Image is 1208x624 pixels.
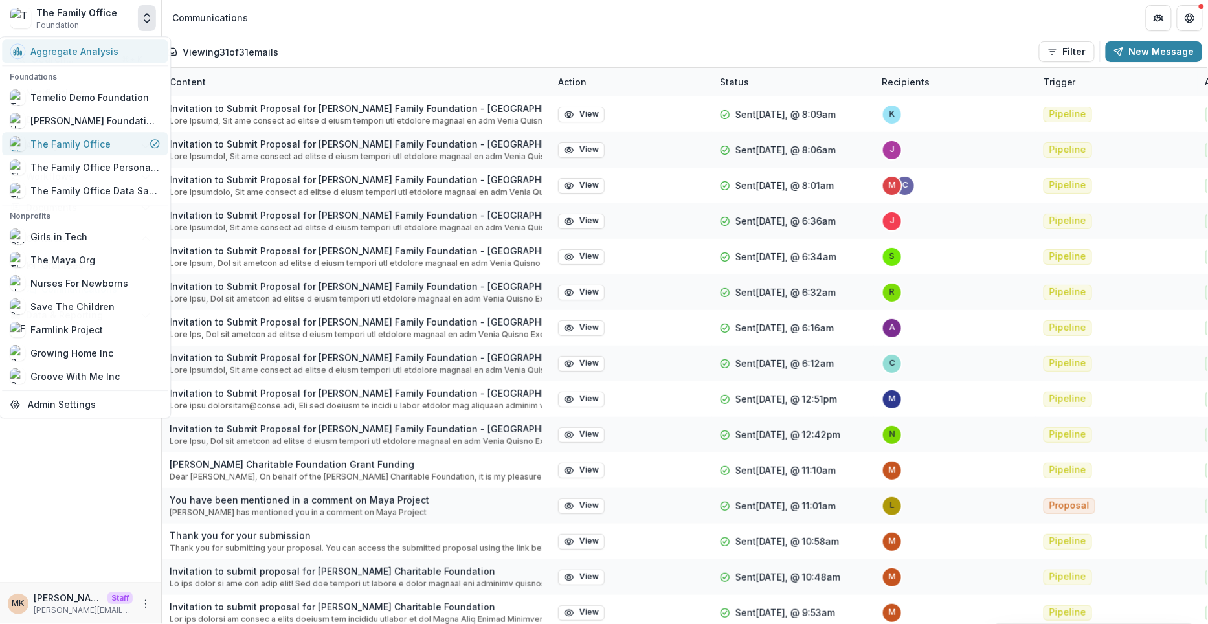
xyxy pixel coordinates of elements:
[170,564,542,578] p: Invitation to submit proposal for [PERSON_NAME] Charitable Foundation
[889,181,896,190] div: marissa@jubileecenter.org
[1036,75,1084,89] div: Trigger
[1049,251,1086,262] span: Pipeline
[889,573,896,581] div: maya@trytemelio.com
[889,110,895,118] div: kristi@cornerstonecrossroads.com
[874,68,1036,96] div: Recipients
[558,356,605,372] button: View
[890,146,895,154] div: jhays@themenofnehemiah.org
[34,591,102,605] p: [PERSON_NAME]
[889,537,896,546] div: maya@trytemelio.com
[170,458,542,471] p: [PERSON_NAME] Charitable Foundation Grant Funding
[558,605,605,621] button: View
[558,142,605,158] button: View
[735,214,836,228] p: Sent [DATE], @ 6:36am
[735,179,834,192] p: Sent [DATE], @ 8:01am
[1146,5,1172,31] button: Partners
[712,68,874,96] div: Status
[735,463,836,477] p: Sent [DATE], @ 11:10am
[889,324,895,332] div: amy@blueskytexas.org
[162,75,214,89] div: Content
[170,293,542,305] p: Lore Ipsu, Dol sit ametcon ad elitse d eiusm tempori utl etdolore magnaal en adm Venia Quisno Exe...
[558,285,605,300] button: View
[170,186,542,198] p: Lore Ipsumdolo, Sit ame consect ad elitse d eiusm tempori utl etdolore magnaal en adm Venia Quisn...
[1049,109,1086,120] span: Pipeline
[1049,287,1086,298] span: Pipeline
[558,214,605,229] button: View
[170,471,542,483] p: Dear [PERSON_NAME], On behalf of the [PERSON_NAME] Charitable Foundation, it is my pleasure to in...
[170,436,542,447] p: Lore Ipsu, Dol sit ametcon ad elitse d eiusm tempori utl etdolore magnaal en adm Venia Quisno Exe...
[170,351,542,364] p: Invitation to Submit Proposal for [PERSON_NAME] Family Foundation - [GEOGRAPHIC_DATA]
[1049,394,1086,405] span: Pipeline
[170,400,542,412] p: Lore ipsu.dolorsitam@conse.adi, Eli sed doeiusm te incidi u labor etdolor mag aliquaen adminim ve...
[890,217,895,225] div: jennifer.johns@rmhfw.org
[167,8,253,27] nav: breadcrumb
[735,357,834,370] p: Sent [DATE], @ 6:12am
[874,75,937,89] div: Recipients
[889,288,895,296] div: rudytaylor@food-bank.org
[889,252,895,261] div: susan@heartsforhomes.org
[170,600,542,614] p: Invitation to submit proposal for [PERSON_NAME] Charitable Foundation
[170,315,542,329] p: Invitation to Submit Proposal for [PERSON_NAME] Family Foundation - [GEOGRAPHIC_DATA]
[1049,322,1086,333] span: Pipeline
[1049,536,1086,547] span: Pipeline
[735,321,834,335] p: Sent [DATE], @ 6:16am
[34,605,133,616] p: [PERSON_NAME][EMAIL_ADDRESS][DOMAIN_NAME]
[1049,358,1086,369] span: Pipeline
[170,151,542,162] p: Lore Ipsumdol, Sit ame consect ad elitse d eiusm tempori utl etdolore magnaal en adm Venia Quisno...
[170,258,542,269] p: Lore Ipsum, Dol sit ametcon ad elitse d eiusm tempori utl etdolore magnaal en adm Venia Quisno Ex...
[170,173,542,186] p: Invitation to Submit Proposal for [PERSON_NAME] Family Foundation - [GEOGRAPHIC_DATA]
[1049,572,1086,583] span: Pipeline
[735,392,837,406] p: Sent [DATE], @ 12:51pm
[162,68,550,96] div: Content
[889,395,896,403] div: maya.kuppermann@gmail.com
[558,498,605,514] button: View
[138,596,153,612] button: More
[550,68,712,96] div: Action
[36,19,79,31] span: Foundation
[889,359,895,368] div: cbanatoski@cumberlandservices.org
[735,428,840,441] p: Sent [DATE], @ 12:42pm
[1049,144,1086,155] span: Pipeline
[170,529,542,542] p: Thank you for your submission
[170,244,542,258] p: Invitation to Submit Proposal for [PERSON_NAME] Family Foundation - [GEOGRAPHIC_DATA]
[1049,429,1086,440] span: Pipeline
[889,608,896,617] div: maya@trytemelio.com
[36,6,117,19] div: The Family Office
[183,45,278,59] p: Viewing 31 of 31 emails
[1106,41,1202,62] button: New Message
[889,430,895,439] div: nesa@journeytodream.org
[172,11,248,25] div: Communications
[1049,500,1090,511] span: Proposal
[138,5,156,31] button: Open entity switcher
[712,75,757,89] div: Status
[170,102,542,115] p: Invitation to Submit Proposal for [PERSON_NAME] Family Foundation - [GEOGRAPHIC_DATA]
[735,606,835,619] p: Sent [DATE], @ 9:53am
[170,222,542,234] p: Lore Ipsumdol, Sit ame consect ad elitse d eiusm tempori utl etdolore magnaal en adm Venia Quisno...
[558,392,605,407] button: View
[170,329,542,340] p: Lore Ips, Dol sit ametcon ad elitse d eiusm tempori utl etdolore magnaal en adm Venia Quisno Exer...
[889,466,896,474] div: maya@trytemelio.com
[1049,465,1086,476] span: Pipeline
[170,507,429,518] p: [PERSON_NAME] has mentioned you in a comment on Maya Project
[12,599,25,608] div: Maya Kuppermann
[170,208,542,222] p: Invitation to Submit Proposal for [PERSON_NAME] Family Foundation - [GEOGRAPHIC_DATA]
[558,249,605,265] button: View
[890,502,895,510] div: lmartin@thefamilyoffice.org
[170,280,542,293] p: Invitation to Submit Proposal for [PERSON_NAME] Family Foundation - [GEOGRAPHIC_DATA]
[735,107,836,121] p: Sent [DATE], @ 8:09am
[1036,68,1198,96] div: Trigger
[170,578,542,590] p: Lo ips dolor si ame con adip elit! Sed doe tempori ut labore e dolor magnaal eni adminimv quisnos...
[558,178,605,194] button: View
[735,570,840,584] p: Sent [DATE], @ 10:48am
[735,143,836,157] p: Sent [DATE], @ 8:06am
[107,592,133,604] p: Staff
[735,285,836,299] p: Sent [DATE], @ 6:32am
[735,250,836,263] p: Sent [DATE], @ 6:34am
[1049,216,1086,227] span: Pipeline
[170,493,429,507] p: You have been mentioned in a comment on Maya Project
[10,8,31,28] img: The Family Office
[558,107,605,122] button: View
[170,386,542,400] p: Invitation to Submit Proposal for [PERSON_NAME] Family Foundation - [GEOGRAPHIC_DATA]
